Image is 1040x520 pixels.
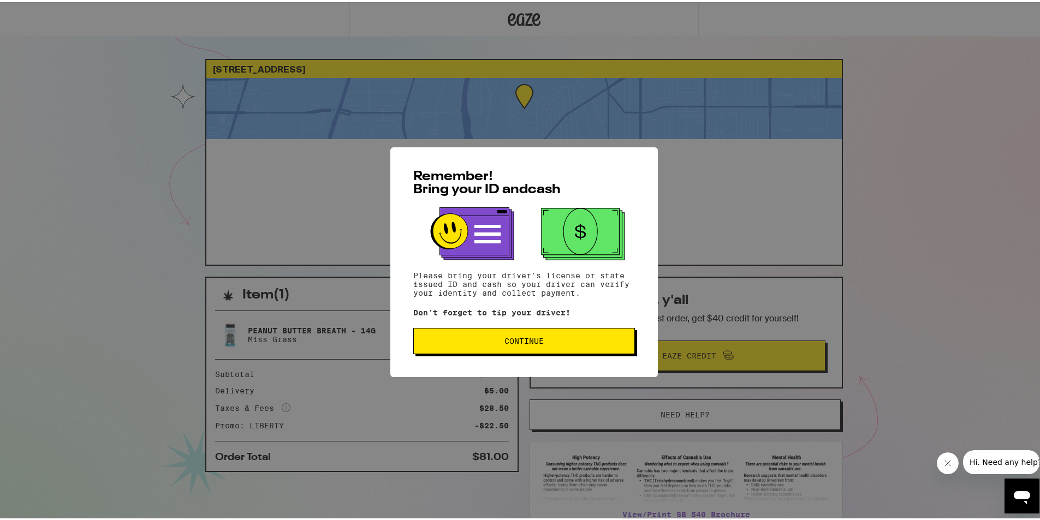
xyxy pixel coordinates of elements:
[504,335,544,343] span: Continue
[413,269,635,295] p: Please bring your driver's license or state issued ID and cash so your driver can verify your ide...
[963,448,1039,472] iframe: Message from company
[413,168,561,194] span: Remember! Bring your ID and cash
[7,8,79,16] span: Hi. Need any help?
[937,450,959,472] iframe: Close message
[1005,476,1039,511] iframe: Button to launch messaging window
[413,326,635,352] button: Continue
[413,306,635,315] p: Don't forget to tip your driver!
